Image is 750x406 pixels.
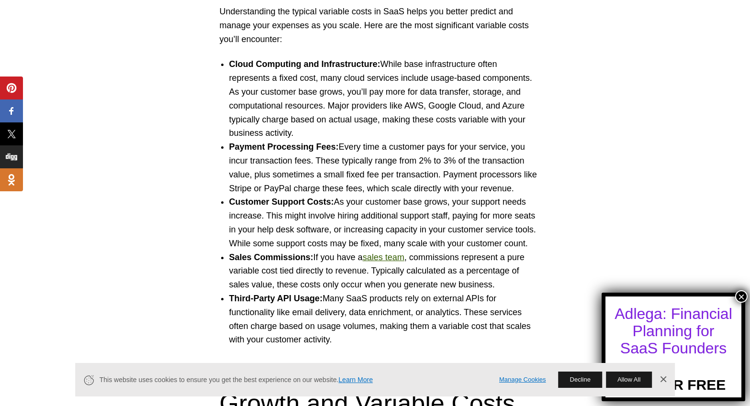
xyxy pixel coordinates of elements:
[229,195,540,250] li: As your customer base grows, your support needs increase. This might involve hiring additional su...
[656,373,670,387] a: Dismiss Banner
[735,290,748,303] button: Close
[559,372,602,388] button: Decline
[229,252,313,262] strong: Sales Commissions:
[229,59,381,69] strong: Cloud Computing and Infrastructure:
[229,57,540,140] li: While base infrastructure often represents a fixed cost, many cloud services include usage-based ...
[229,251,540,292] li: If you have a , commissions represent a pure variable cost tied directly to revenue. Typically ca...
[229,142,339,152] strong: Payment Processing Fees:
[614,305,733,357] div: Adlega: Financial Planning for SaaS Founders
[100,375,486,385] span: This website uses cookies to ensure you get the best experience on our website.
[363,252,404,262] a: sales team
[499,375,546,385] a: Manage Cookies
[220,5,531,46] p: Understanding the typical variable costs in SaaS helps you better predict and manage your expense...
[621,361,726,393] a: TRY FOR FREE
[338,376,373,384] a: Learn More
[229,197,334,207] strong: Customer Support Costs:
[229,140,540,195] li: Every time a customer pays for your service, you incur transaction fees. These typically range fr...
[606,372,652,388] button: Allow All
[83,374,95,386] svg: Cookie Icon
[229,292,540,347] li: Many SaaS products rely on external APIs for functionality like email delivery, data enrichment, ...
[229,294,323,303] strong: Third-Party API Usage:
